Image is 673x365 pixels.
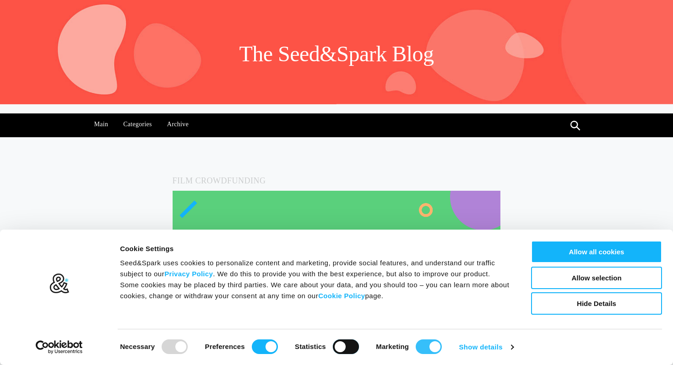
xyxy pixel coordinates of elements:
div: Cookie Settings [120,243,510,254]
h1: The Seed&Spark Blog [239,40,434,68]
a: Cookie Policy [318,292,365,300]
a: Categories [119,113,157,135]
a: Privacy Policy [164,270,213,278]
a: Archive [162,113,193,135]
img: logo [49,273,70,294]
img: blog%20header%2011.png [173,191,501,331]
div: Seed&Spark uses cookies to personalize content and marketing, provide social features, and unders... [120,258,510,301]
button: Allow all cookies [531,241,662,263]
button: Hide Details [531,292,662,315]
strong: Preferences [205,343,245,350]
a: Main [89,113,113,135]
strong: Marketing [376,343,409,350]
strong: Statistics [295,343,326,350]
strong: Necessary [120,343,155,350]
h5: Film Crowdfunding [173,174,501,188]
a: Usercentrics Cookiebot - opens in a new window [19,340,99,354]
button: Allow selection [531,267,662,289]
a: Show details [459,340,514,354]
